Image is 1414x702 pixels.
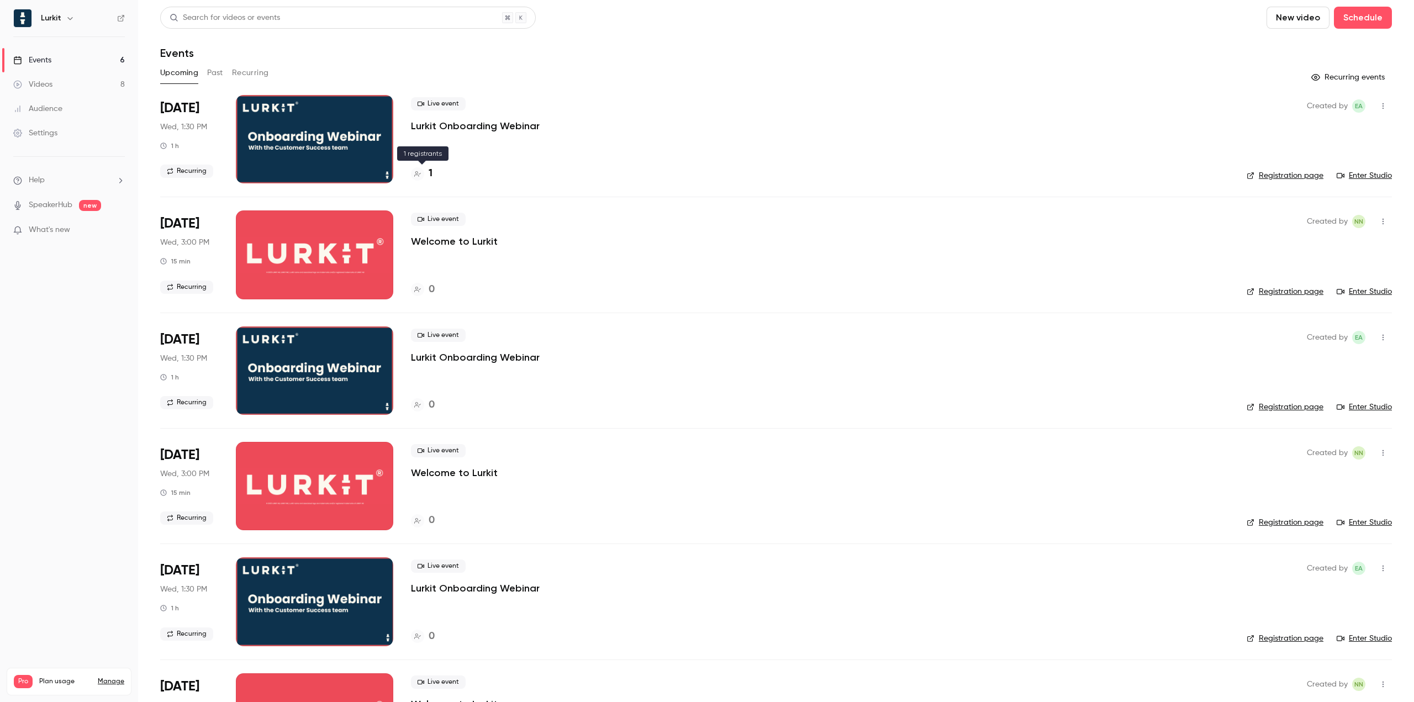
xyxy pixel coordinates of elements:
span: Live event [411,329,466,342]
a: 0 [411,282,435,297]
span: NN [1354,678,1363,691]
div: 1 h [160,604,179,613]
span: Wed, 1:30 PM [160,122,207,133]
a: Enter Studio [1337,633,1392,644]
span: Natalia Nobrega [1352,678,1365,691]
a: Welcome to Lurkit [411,466,498,479]
span: Recurring [160,627,213,641]
a: Lurkit Onboarding Webinar [411,351,540,364]
span: NN [1354,215,1363,228]
div: Oct 15 Wed, 1:30 PM (Europe/Stockholm) [160,326,218,415]
span: Etienne Amarilla [1352,331,1365,344]
span: EA [1355,331,1363,344]
h4: 0 [429,282,435,297]
button: Recurring events [1306,68,1392,86]
li: help-dropdown-opener [13,175,125,186]
div: Oct 8 Wed, 1:30 PM (Europe/Stockholm) [160,95,218,183]
h4: 0 [429,513,435,528]
a: Registration page [1247,517,1323,528]
span: Created by [1307,215,1348,228]
span: Natalia Nobrega [1352,215,1365,228]
span: Recurring [160,281,213,294]
button: Recurring [232,64,269,82]
span: Wed, 3:00 PM [160,237,209,248]
a: Lurkit Onboarding Webinar [411,119,540,133]
div: Search for videos or events [170,12,280,24]
span: Recurring [160,511,213,525]
span: Created by [1307,446,1348,460]
a: Enter Studio [1337,286,1392,297]
div: Settings [13,128,57,139]
span: Live event [411,560,466,573]
span: Live event [411,97,466,110]
a: Enter Studio [1337,170,1392,181]
button: New video [1267,7,1329,29]
button: Schedule [1334,7,1392,29]
div: Oct 8 Wed, 3:00 PM (Europe/Stockholm) [160,210,218,299]
div: Events [13,55,51,66]
span: Live event [411,213,466,226]
a: 0 [411,513,435,528]
span: new [79,200,101,211]
a: 1 [411,166,432,181]
div: Oct 22 Wed, 1:30 PM (Europe/Stockholm) [160,557,218,646]
span: [DATE] [160,331,199,349]
div: 1 h [160,373,179,382]
a: Enter Studio [1337,402,1392,413]
span: [DATE] [160,215,199,233]
span: Etienne Amarilla [1352,99,1365,113]
iframe: Noticeable Trigger [112,225,125,235]
a: Welcome to Lurkit [411,235,498,248]
span: Recurring [160,165,213,178]
span: Etienne Amarilla [1352,562,1365,575]
a: Enter Studio [1337,517,1392,528]
span: Live event [411,675,466,689]
span: NN [1354,446,1363,460]
h6: Lurkit [41,13,61,24]
a: 0 [411,398,435,413]
span: Pro [14,675,33,688]
span: Live event [411,444,466,457]
div: Videos [13,79,52,90]
a: Registration page [1247,402,1323,413]
span: EA [1355,562,1363,575]
span: [DATE] [160,99,199,117]
span: [DATE] [160,562,199,579]
span: [DATE] [160,678,199,695]
span: Natalia Nobrega [1352,446,1365,460]
span: Plan usage [39,677,91,686]
h1: Events [160,46,194,60]
span: Wed, 1:30 PM [160,353,207,364]
div: Oct 15 Wed, 3:00 PM (Europe/Stockholm) [160,442,218,530]
span: Wed, 1:30 PM [160,584,207,595]
a: Registration page [1247,170,1323,181]
div: Audience [13,103,62,114]
span: Created by [1307,562,1348,575]
a: Lurkit Onboarding Webinar [411,582,540,595]
img: Lurkit [14,9,31,27]
a: Registration page [1247,286,1323,297]
h4: 0 [429,629,435,644]
div: 15 min [160,488,191,497]
a: Registration page [1247,633,1323,644]
button: Past [207,64,223,82]
span: EA [1355,99,1363,113]
h4: 0 [429,398,435,413]
div: 15 min [160,257,191,266]
button: Upcoming [160,64,198,82]
span: Created by [1307,678,1348,691]
a: SpeakerHub [29,199,72,211]
div: 1 h [160,141,179,150]
span: Created by [1307,331,1348,344]
span: [DATE] [160,446,199,464]
h4: 1 [429,166,432,181]
span: What's new [29,224,70,236]
span: Help [29,175,45,186]
a: 0 [411,629,435,644]
span: Recurring [160,396,213,409]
